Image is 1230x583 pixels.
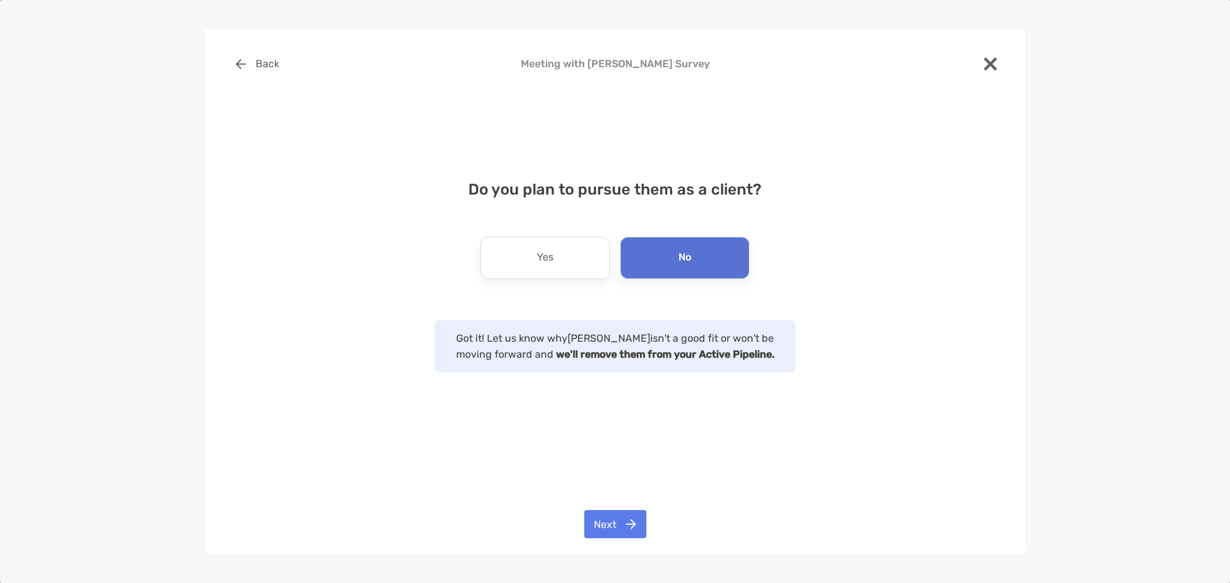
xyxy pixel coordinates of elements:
[626,519,636,529] img: button icon
[447,330,783,362] p: Got it! Let us know why [PERSON_NAME] isn't a good fit or won't be moving forward and
[584,510,646,538] button: Next
[225,58,1004,70] h4: Meeting with [PERSON_NAME] Survey
[556,348,775,360] strong: we'll remove them from your Active Pipeline.
[225,50,289,78] button: Back
[678,248,691,268] p: No
[236,59,246,69] img: button icon
[537,248,553,268] p: Yes
[984,58,997,70] img: close modal
[225,180,1004,198] h4: Do you plan to pursue them as a client?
